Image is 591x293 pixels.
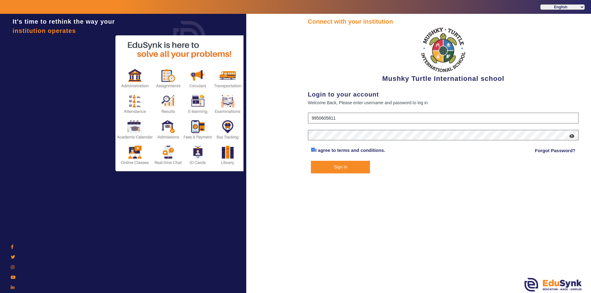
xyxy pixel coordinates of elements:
a: I agree to terms and conditions. [315,148,385,153]
img: edusynk.png [525,278,582,291]
div: Login to your account [308,90,579,99]
div: Welcome Back, Please enter username and password to log in [308,99,579,106]
img: login.png [166,14,212,60]
button: Sign In [311,161,370,173]
img: login2.png [115,35,245,171]
span: institution operates [13,27,76,34]
div: Connect with your institution [308,17,579,26]
input: User Name [308,113,579,124]
span: It's time to rethink the way your [13,18,115,25]
img: f2cfa3ea-8c3d-4776-b57d-4b8cb03411bc [420,26,466,73]
a: Forgot Password? [535,147,576,154]
div: Mushky Turtle International school [308,26,579,84]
